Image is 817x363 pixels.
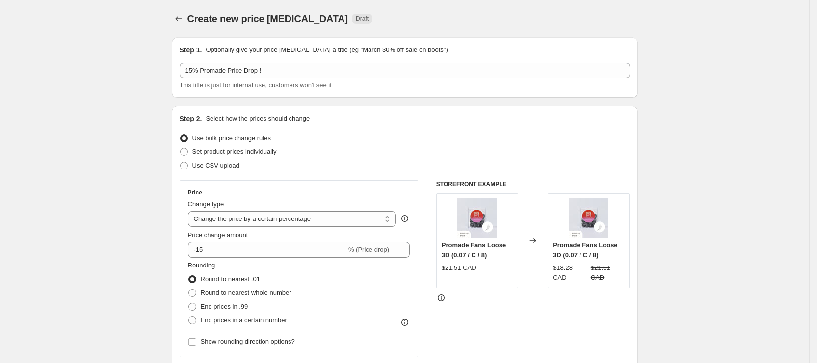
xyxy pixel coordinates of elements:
span: Set product prices individually [192,148,277,155]
span: Round to nearest .01 [201,275,260,283]
span: This title is just for internal use, customers won't see it [180,81,332,89]
span: End prices in .99 [201,303,248,310]
span: $18.28 CAD [553,264,573,281]
span: Use CSV upload [192,162,239,169]
input: -15 [188,242,346,258]
span: Promade Fans Loose 3D (0.07 / C / 8) [442,242,506,259]
h3: Price [188,189,202,196]
input: 30% off holiday sale [180,63,630,78]
span: Draft [356,15,369,23]
span: % (Price drop) [348,246,389,253]
span: $21.51 CAD [442,264,476,271]
span: Promade Fans Loose 3D (0.07 / C / 8) [553,242,617,259]
button: Price change jobs [172,12,185,25]
span: End prices in a certain number [201,316,287,324]
span: Use bulk price change rules [192,134,271,142]
p: Optionally give your price [MEDICAL_DATA] a title (eg "March 30% off sale on boots") [206,45,448,55]
span: Change type [188,200,224,208]
span: Create new price [MEDICAL_DATA] [187,13,348,24]
h6: STOREFRONT EXAMPLE [436,180,630,188]
span: Round to nearest whole number [201,289,291,296]
span: $21.51 CAD [591,264,610,281]
p: Select how the prices should change [206,114,310,123]
div: help [400,214,410,223]
span: Rounding [188,262,215,269]
span: Price change amount [188,231,248,239]
span: Show rounding direction options? [201,338,295,345]
img: Legend_LoosePromade-01_80x.jpg [457,198,497,238]
h2: Step 2. [180,114,202,123]
h2: Step 1. [180,45,202,55]
img: Legend_LoosePromade-01_80x.jpg [569,198,608,238]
